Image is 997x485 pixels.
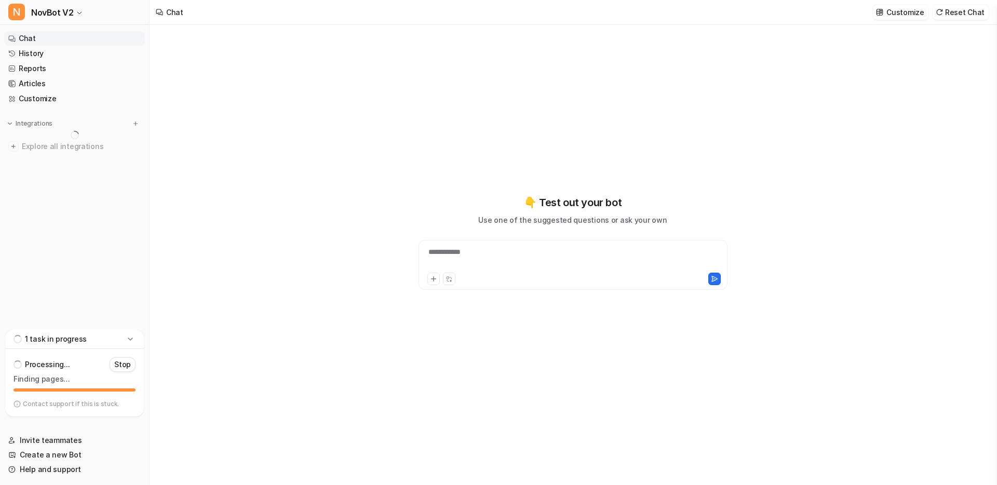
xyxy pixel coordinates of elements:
[4,433,145,448] a: Invite teammates
[4,46,145,61] a: History
[873,5,928,20] button: Customize
[478,214,667,225] p: Use one of the suggested questions or ask your own
[4,462,145,477] a: Help and support
[4,61,145,76] a: Reports
[4,118,56,129] button: Integrations
[8,4,25,20] span: N
[23,400,119,408] p: Contact support if this is stuck.
[16,119,52,128] p: Integrations
[8,141,19,152] img: explore all integrations
[14,374,136,384] p: Finding pages…
[25,359,70,370] p: Processing...
[31,5,73,20] span: NovBot V2
[933,5,989,20] button: Reset Chat
[166,7,183,18] div: Chat
[876,8,883,16] img: customize
[110,357,136,372] button: Stop
[886,7,924,18] p: Customize
[4,31,145,46] a: Chat
[114,359,131,370] p: Stop
[524,195,622,210] p: 👇 Test out your bot
[4,76,145,91] a: Articles
[4,139,145,154] a: Explore all integrations
[6,120,14,127] img: expand menu
[22,138,141,155] span: Explore all integrations
[132,120,139,127] img: menu_add.svg
[4,448,145,462] a: Create a new Bot
[936,8,943,16] img: reset
[4,91,145,106] a: Customize
[25,334,87,344] p: 1 task in progress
